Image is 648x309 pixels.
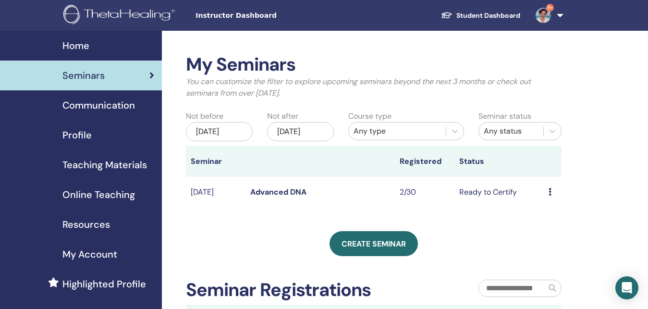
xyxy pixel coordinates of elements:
div: Any type [354,125,441,137]
label: Course type [348,111,391,122]
span: Resources [62,217,110,232]
span: Create seminar [342,239,406,249]
div: [DATE] [186,122,253,141]
td: 2/30 [395,177,454,208]
span: Communication [62,98,135,112]
a: Advanced DNA [250,187,306,197]
span: My Account [62,247,117,261]
span: Home [62,38,89,53]
div: Any status [484,125,538,137]
span: Teaching Materials [62,158,147,172]
div: [DATE] [267,122,334,141]
p: You can customize the filter to explore upcoming seminars beyond the next 3 months or check out s... [186,76,562,99]
span: Highlighted Profile [62,277,146,291]
div: Open Intercom Messenger [615,276,638,299]
td: [DATE] [186,177,245,208]
a: Create seminar [330,231,418,256]
img: default.jpg [536,8,551,23]
label: Seminar status [478,111,531,122]
th: Seminar [186,146,245,177]
span: Online Teaching [62,187,135,202]
th: Registered [395,146,454,177]
img: graduation-cap-white.svg [441,11,452,19]
span: Instructor Dashboard [196,11,340,21]
td: Ready to Certify [454,177,544,208]
label: Not before [186,111,223,122]
img: logo.png [63,5,178,26]
span: Profile [62,128,92,142]
span: 9+ [546,4,554,12]
h2: Seminar Registrations [186,279,371,301]
label: Not after [267,111,298,122]
span: Seminars [62,68,105,83]
a: Student Dashboard [433,7,528,25]
h2: My Seminars [186,54,562,76]
th: Status [454,146,544,177]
